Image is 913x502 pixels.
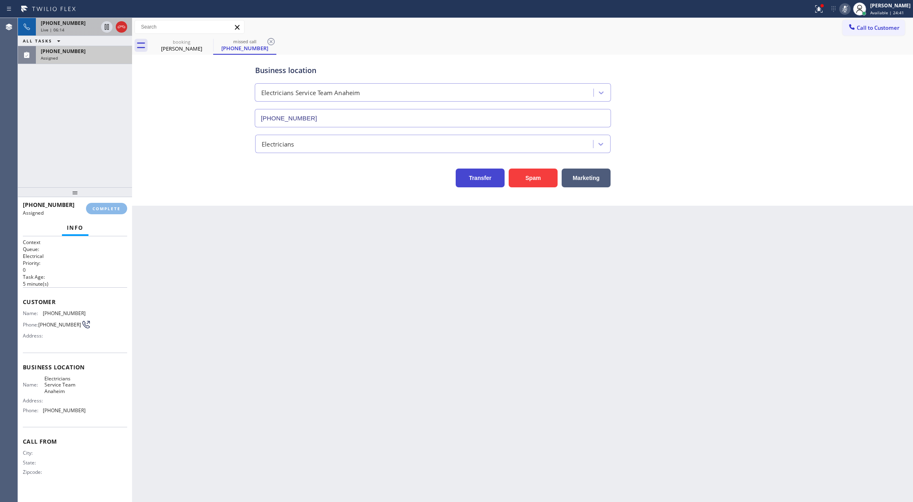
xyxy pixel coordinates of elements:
[23,310,43,316] span: Name:
[262,139,294,149] div: Electricians
[870,2,911,9] div: [PERSON_NAME]
[23,201,75,209] span: [PHONE_NUMBER]
[23,273,127,280] h2: Task Age:
[18,36,68,46] button: ALL TASKS
[23,460,44,466] span: State:
[41,48,86,55] span: [PHONE_NUMBER]
[857,24,900,31] span: Call to Customer
[116,21,127,33] button: Hang up
[842,20,905,36] button: Call to Customer
[23,469,44,475] span: Zipcode:
[261,88,360,98] div: Electricians Service Team Anaheim
[135,20,244,33] input: Search
[23,239,127,246] h1: Context
[23,298,127,306] span: Customer
[43,310,86,316] span: [PHONE_NUMBER]
[255,109,611,127] input: Phone Number
[43,407,86,413] span: [PHONE_NUMBER]
[23,322,38,328] span: Phone:
[151,45,212,52] div: [PERSON_NAME]
[23,398,44,404] span: Address:
[509,169,558,187] button: Spam
[93,206,121,211] span: COMPLETE
[23,438,127,445] span: Call From
[456,169,505,187] button: Transfer
[23,450,44,456] span: City:
[101,21,112,33] button: Hold Customer
[23,267,127,273] p: 0
[214,36,276,54] div: (208) 680-0737
[151,39,212,45] div: booking
[151,36,212,55] div: Sally Vasquez
[870,10,904,16] span: Available | 24:41
[67,224,84,231] span: Info
[38,322,81,328] span: [PHONE_NUMBER]
[41,55,58,61] span: Assigned
[23,333,44,339] span: Address:
[23,246,127,253] h2: Queue:
[214,38,276,44] div: missed call
[41,27,64,33] span: Live | 06:14
[214,44,276,52] div: [PHONE_NUMBER]
[23,382,44,388] span: Name:
[23,253,127,260] p: Electrical
[23,209,44,216] span: Assigned
[23,260,127,267] h2: Priority:
[839,3,851,15] button: Mute
[44,375,85,394] span: Electricians Service Team Anaheim
[255,65,611,76] div: Business location
[86,203,127,214] button: COMPLETE
[23,280,127,287] p: 5 minute(s)
[62,220,88,236] button: Info
[23,363,127,371] span: Business location
[562,169,611,187] button: Marketing
[41,20,86,27] span: [PHONE_NUMBER]
[23,38,52,44] span: ALL TASKS
[23,407,43,413] span: Phone:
